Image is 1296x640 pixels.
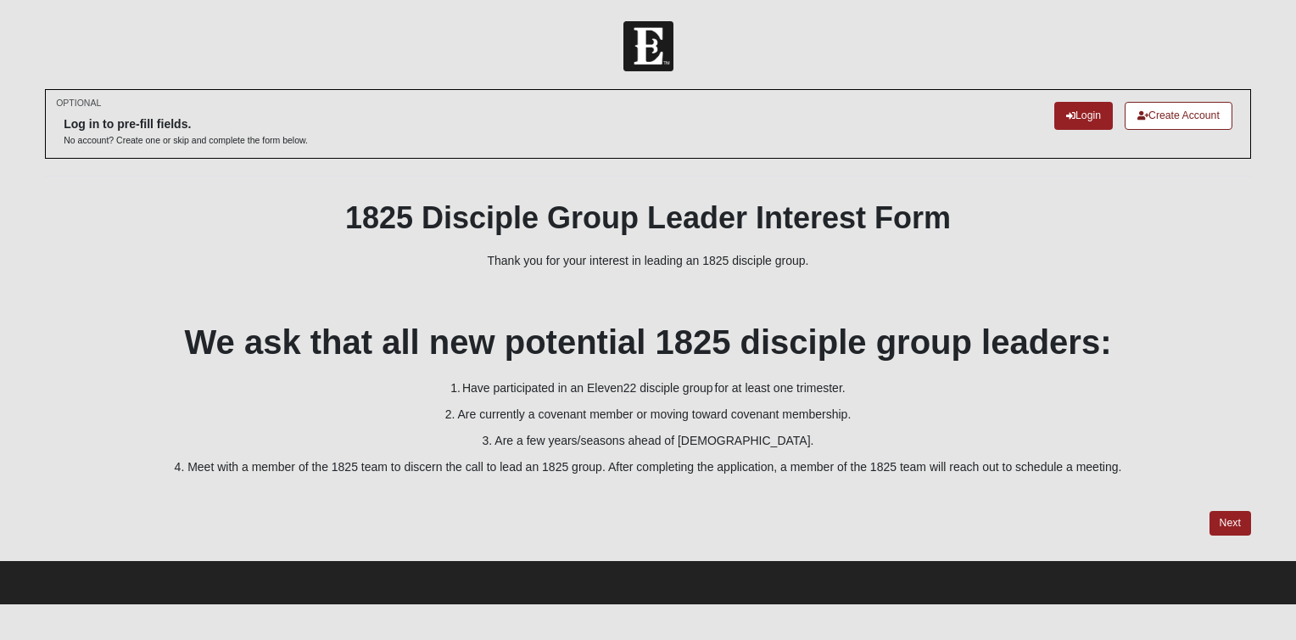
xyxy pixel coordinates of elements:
a: Login [1054,102,1113,130]
h6: Log in to pre-fill fields. [64,117,308,132]
p: No account? Create one or skip and complete the form below. [64,134,308,147]
p: 1. Have participated in an Eleven22 disciple group for at least one trimester. [45,379,1251,397]
img: Church of Eleven22 Logo [623,21,673,71]
p: 4. Meet with a member of the 1825 team to discern the call to lead an 1825 group. After completin... [45,458,1251,476]
a: Next [1209,511,1251,536]
a: Create Account [1125,102,1232,130]
small: OPTIONAL [56,97,101,109]
p: 3. Are a few years/seasons ahead of [DEMOGRAPHIC_DATA]. [45,432,1251,450]
p: 2. Are currently a covenant member or moving toward covenant membership. [45,406,1251,424]
h2: We ask that all new potential 1825 disciple group leaders: [45,322,1251,362]
p: Thank you for your interest in leading an 1825 disciple group. [45,252,1251,270]
h1: 1825 Disciple Group Leader Interest Form [45,199,1251,236]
